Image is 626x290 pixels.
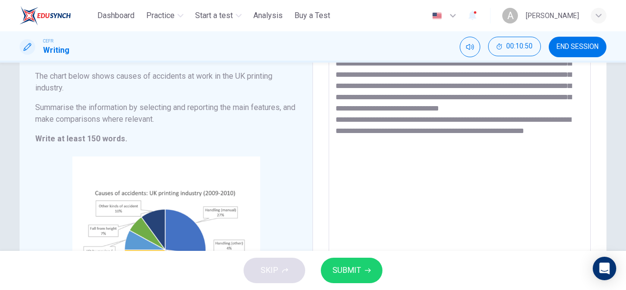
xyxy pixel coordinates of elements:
[502,8,518,23] div: A
[142,7,187,24] button: Practice
[526,10,579,22] div: [PERSON_NAME]
[93,7,138,24] button: Dashboard
[321,258,382,283] button: SUBMIT
[431,12,443,20] img: en
[460,37,480,57] div: Mute
[291,7,334,24] button: Buy a Test
[195,10,233,22] span: Start a test
[593,257,616,280] div: Open Intercom Messenger
[43,38,53,45] span: CEFR
[35,70,297,94] h6: The chart below shows causes of accidents at work in the UK printing industry.
[294,10,330,22] span: Buy a Test
[43,45,69,56] h1: Writing
[506,43,533,50] span: 00:10:50
[557,43,599,51] span: END SESSION
[35,134,127,143] strong: Write at least 150 words.
[488,37,541,56] button: 00:10:50
[20,6,93,25] a: ELTC logo
[249,7,287,24] button: Analysis
[97,10,134,22] span: Dashboard
[253,10,283,22] span: Analysis
[35,102,297,125] h6: Summarise the information by selecting and reporting the main features, and make comparisons wher...
[333,264,361,277] span: SUBMIT
[146,10,175,22] span: Practice
[20,6,71,25] img: ELTC logo
[488,37,541,57] div: Hide
[191,7,246,24] button: Start a test
[549,37,606,57] button: END SESSION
